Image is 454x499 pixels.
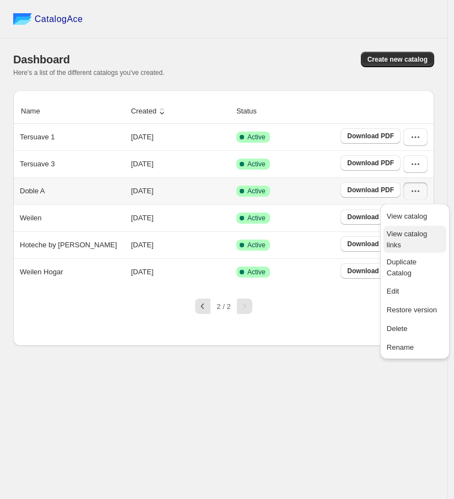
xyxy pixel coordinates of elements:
button: Created [129,101,169,122]
a: Download PDF [340,182,401,198]
span: Dashboard [13,53,70,66]
button: Name [19,101,53,122]
span: Active [247,241,266,250]
td: [DATE] [128,258,233,285]
td: [DATE] [128,231,233,258]
button: Create new catalog [361,52,434,67]
a: Download PDF [340,209,401,225]
span: Download PDF [347,186,394,194]
span: Create new catalog [367,55,428,64]
button: Status [235,101,269,122]
td: [DATE] [128,124,233,150]
span: Download PDF [347,240,394,248]
span: Active [247,268,266,276]
td: [DATE] [128,204,233,231]
td: [DATE] [128,150,233,177]
span: Download PDF [347,159,394,167]
span: Download PDF [347,132,394,140]
a: Download PDF [340,236,401,252]
span: Active [247,160,266,169]
span: Duplicate Catalog [387,258,417,277]
span: View catalog links [387,230,427,249]
p: Tersuave 3 [20,159,55,170]
span: CatalogAce [35,14,83,25]
p: Weilen Hogar [20,267,63,278]
span: Edit [387,287,399,295]
a: Download PDF [340,155,401,171]
span: Download PDF [347,213,394,221]
p: Hoteche by [PERSON_NAME] [20,240,117,251]
span: View catalog [387,212,427,220]
span: Active [247,133,266,142]
span: Delete [387,324,408,333]
a: Download PDF [340,128,401,144]
img: catalog ace [13,13,32,25]
p: Tersuave 1 [20,132,55,143]
span: Active [247,187,266,196]
p: Weilen [20,213,42,224]
span: 2 / 2 [217,302,230,311]
span: Here's a list of the different catalogs you've created. [13,69,165,77]
span: Download PDF [347,267,394,275]
span: Rename [387,343,414,351]
p: Doble A [20,186,45,197]
td: [DATE] [128,177,233,204]
span: Restore version [387,306,437,314]
span: Active [247,214,266,223]
a: Download PDF [340,263,401,279]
